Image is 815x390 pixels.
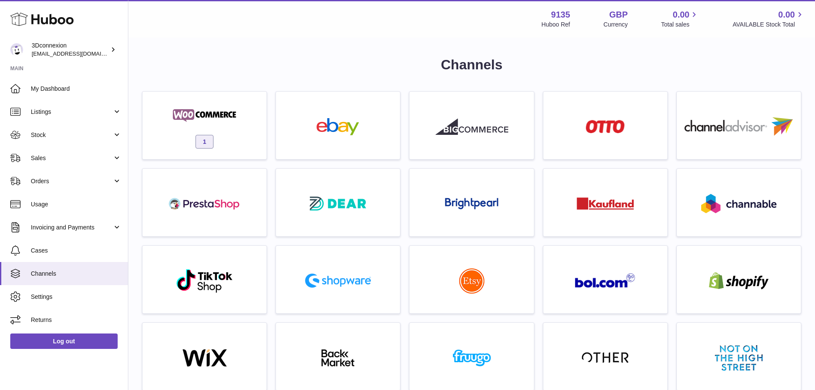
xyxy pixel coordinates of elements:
span: AVAILABLE Stock Total [732,21,805,29]
img: ebay [302,118,374,135]
span: Usage [31,200,122,208]
img: backmarket [302,349,374,366]
a: roseta-otto [548,96,663,155]
img: other [582,351,629,364]
img: fruugo [436,349,508,366]
img: roseta-bol [575,273,636,288]
img: roseta-otto [586,120,625,133]
strong: GBP [609,9,628,21]
img: notonthehighstreet [715,345,763,371]
h1: Channels [142,56,801,74]
img: roseta-tiktokshop [176,268,234,293]
img: roseta-dear [307,194,369,213]
img: shopify [702,272,775,289]
img: wix [168,349,241,366]
a: roseta-prestashop [147,173,262,232]
span: [EMAIL_ADDRESS][DOMAIN_NAME] [32,50,126,57]
a: other [548,327,663,386]
a: 0.00 Total sales [661,9,699,29]
img: roseta-shopware [302,270,374,291]
a: wix [147,327,262,386]
img: woocommerce [168,107,241,124]
a: roseta-channable [681,173,797,232]
img: roseta-brightpearl [445,198,498,210]
img: roseta-bigcommerce [436,118,508,135]
img: roseta-channel-advisor [685,117,793,136]
img: roseta-prestashop [168,195,241,212]
div: Huboo Ref [542,21,570,29]
a: roseta-bol [548,250,663,309]
a: woocommerce 1 [147,96,262,155]
span: 0.00 [778,9,795,21]
span: Listings [31,108,113,116]
a: 0.00 AVAILABLE Stock Total [732,9,805,29]
span: Cases [31,247,122,255]
span: 1 [196,135,213,149]
a: roseta-etsy [414,250,529,309]
a: shopify [681,250,797,309]
a: Log out [10,333,118,349]
div: 3Dconnexion [32,42,109,58]
a: backmarket [280,327,396,386]
a: ebay [280,96,396,155]
span: Sales [31,154,113,162]
div: Currency [604,21,628,29]
a: roseta-channel-advisor [681,96,797,155]
img: roseta-channable [701,194,776,213]
a: roseta-dear [280,173,396,232]
span: Settings [31,293,122,301]
span: Channels [31,270,122,278]
a: notonthehighstreet [681,327,797,386]
a: roseta-kaufland [548,173,663,232]
span: 0.00 [673,9,690,21]
img: roseta-kaufland [577,197,634,210]
a: fruugo [414,327,529,386]
span: Total sales [661,21,699,29]
a: roseta-tiktokshop [147,250,262,309]
span: Returns [31,316,122,324]
img: roseta-etsy [459,268,485,294]
a: roseta-bigcommerce [414,96,529,155]
span: Invoicing and Payments [31,223,113,232]
a: roseta-brightpearl [414,173,529,232]
img: order_eu@3dconnexion.com [10,43,23,56]
strong: 9135 [551,9,570,21]
span: Orders [31,177,113,185]
span: My Dashboard [31,85,122,93]
a: roseta-shopware [280,250,396,309]
span: Stock [31,131,113,139]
